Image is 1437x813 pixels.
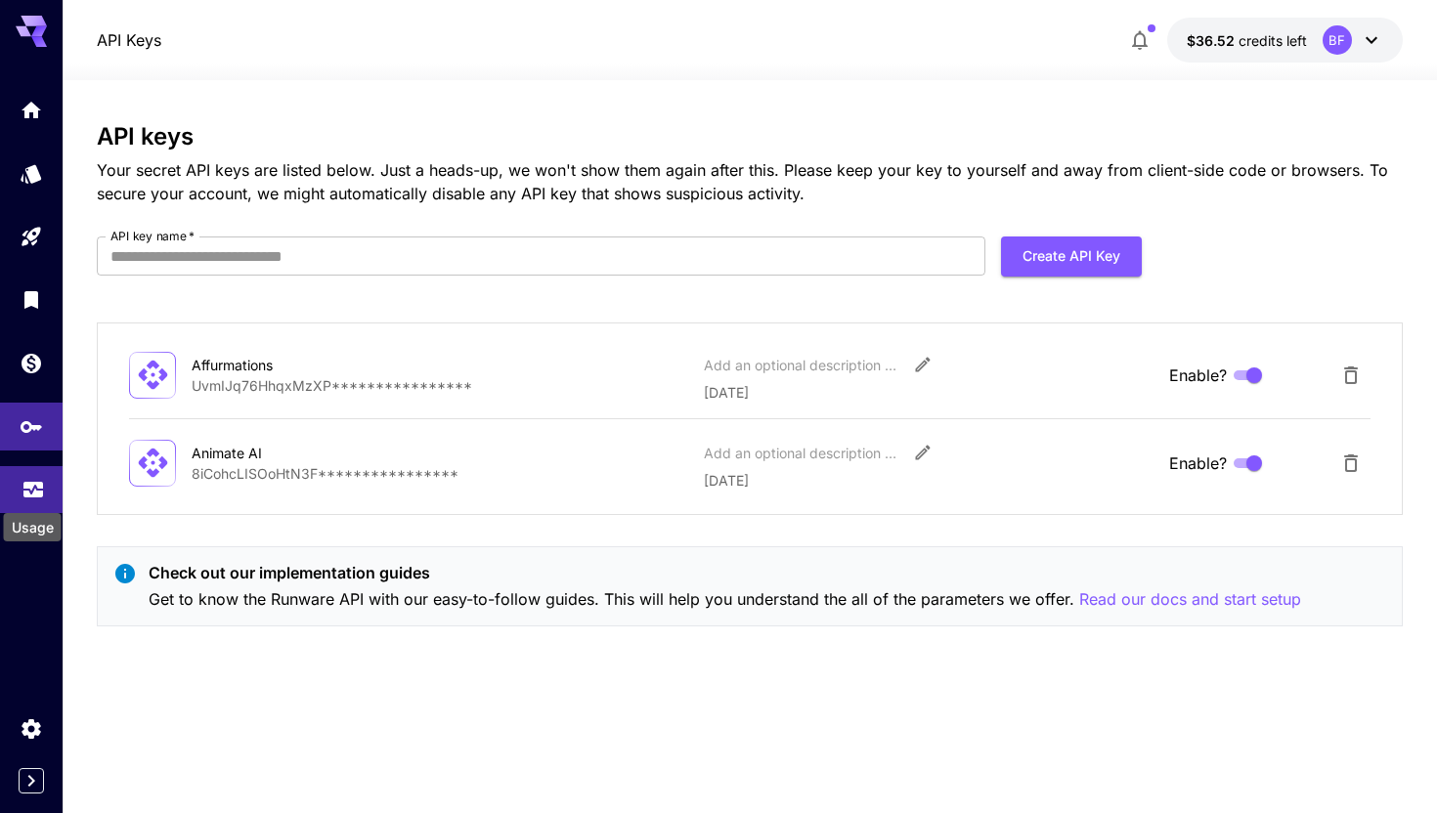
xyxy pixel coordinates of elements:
div: $36.51558 [1187,30,1307,51]
span: Enable? [1169,364,1227,387]
a: API Keys [97,28,161,52]
h3: API keys [97,123,1403,150]
button: Edit [905,347,940,382]
span: Enable? [1169,451,1227,475]
p: Get to know the Runware API with our easy-to-follow guides. This will help you understand the all... [149,587,1301,612]
div: Wallet [20,351,43,375]
button: Delete API Key [1331,356,1371,395]
div: Models [20,161,43,186]
div: Settings [20,716,43,741]
p: [DATE] [704,382,1154,403]
div: Usage [4,513,62,541]
nav: breadcrumb [97,28,161,52]
p: [DATE] [704,470,1154,491]
div: Add an optional description or comment [704,355,899,375]
div: Playground [20,225,43,249]
button: Edit [905,435,940,470]
button: Delete API Key [1331,444,1371,483]
span: credits left [1239,32,1307,49]
div: BF [1323,25,1352,55]
span: $36.52 [1187,32,1239,49]
button: Expand sidebar [19,768,44,793]
p: Check out our implementation guides [149,561,1301,584]
div: Home [20,98,43,122]
button: Read our docs and start setup [1079,587,1301,612]
div: Add an optional description or comment [704,443,899,463]
div: Library [20,287,43,312]
p: Your secret API keys are listed below. Just a heads-up, we won't show them again after this. Plea... [97,158,1403,205]
button: Create API Key [1001,236,1142,277]
div: Animate AI [192,443,387,463]
div: Usage [22,477,45,501]
button: $36.51558BF [1167,18,1403,63]
div: Affurmations [192,355,387,375]
label: API key name [110,228,195,244]
div: API Keys [20,414,43,439]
